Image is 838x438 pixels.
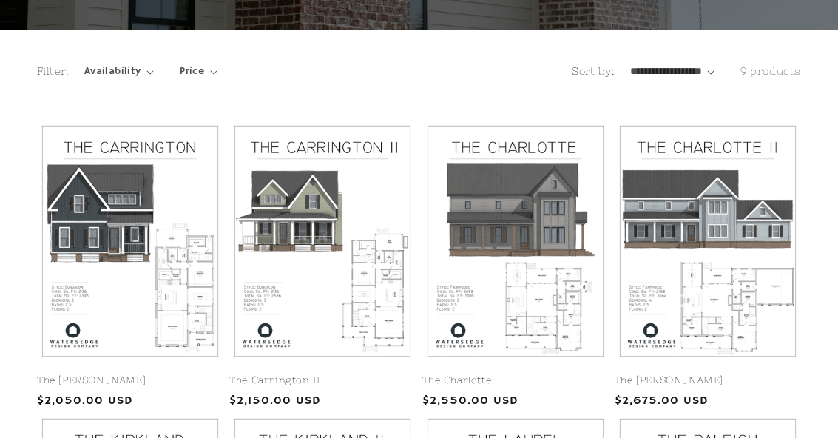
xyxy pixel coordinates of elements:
[37,374,223,387] a: The [PERSON_NAME]
[180,64,204,79] span: Price
[37,64,70,79] h2: Filter:
[229,374,416,387] a: The Carrington II
[180,64,217,79] summary: Price
[84,64,154,79] summary: Availability (0 selected)
[572,65,615,77] label: Sort by:
[615,374,801,387] a: The [PERSON_NAME]
[740,65,801,77] span: 9 products
[422,374,609,387] a: The Charlotte
[84,64,141,79] span: Availability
